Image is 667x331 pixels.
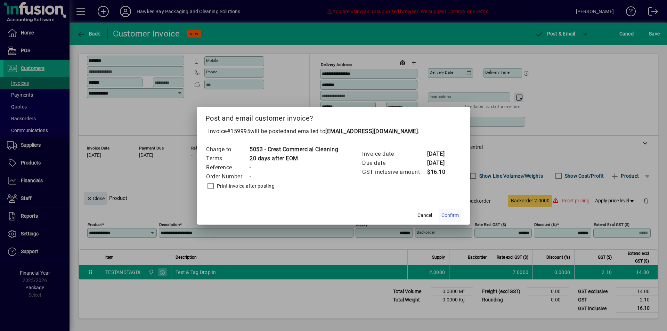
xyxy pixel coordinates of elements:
[206,172,249,181] td: Order Number
[362,150,427,159] td: Invoice date
[362,159,427,168] td: Due date
[249,163,338,172] td: -
[414,209,436,222] button: Cancel
[249,145,338,154] td: 5053 - Crest Commercial Cleaning
[427,159,455,168] td: [DATE]
[427,150,455,159] td: [DATE]
[197,107,470,127] h2: Post and email customer invoice?
[417,212,432,219] span: Cancel
[206,163,249,172] td: Reference
[439,209,462,222] button: Confirm
[206,154,249,163] td: Terms
[441,212,459,219] span: Confirm
[286,128,418,135] span: and emailed to
[205,127,462,136] p: Invoice will be posted .
[249,154,338,163] td: 20 days after EOM
[206,145,249,154] td: Charge to
[325,128,418,135] b: [EMAIL_ADDRESS][DOMAIN_NAME]
[215,183,275,189] label: Print invoice after posting
[427,168,455,177] td: $16.10
[227,128,251,135] span: #159995
[362,168,427,177] td: GST inclusive amount
[249,172,338,181] td: -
